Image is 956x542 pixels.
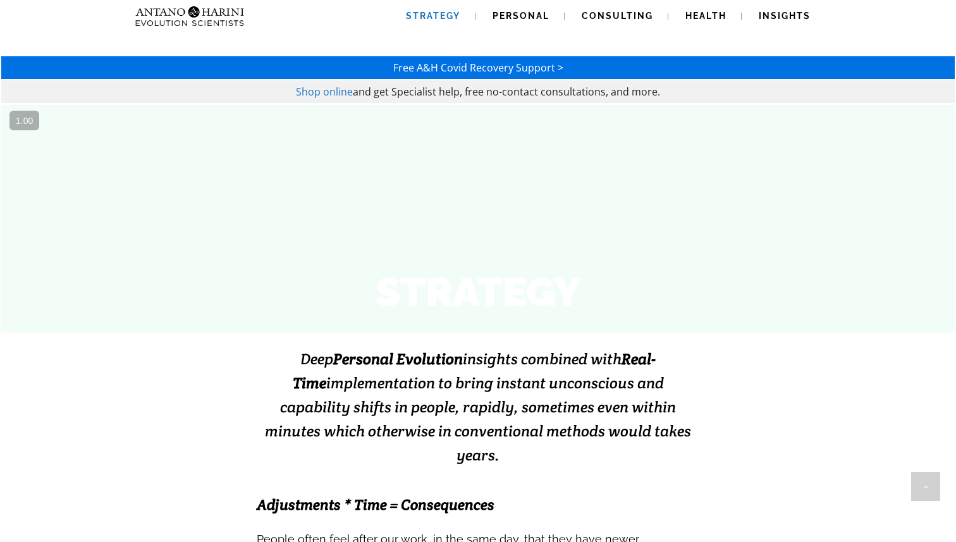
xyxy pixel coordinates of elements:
span: Deep insights combined with implementation to bring instant unconscious and capability shifts in ... [265,349,691,465]
strong: STRATEGY [376,268,581,316]
a: Shop online [296,85,353,99]
span: and get Specialist help, free no-contact consultations, and more. [353,85,660,99]
span: Personal [493,11,549,21]
span: Adjustments * Time = Consequences [257,495,494,514]
span: Insights [759,11,811,21]
span: Health [685,11,726,21]
strong: Personal Evolution [333,349,463,369]
span: Consulting [582,11,653,21]
span: Strategy [406,11,460,21]
a: Free A&H Covid Recovery Support > [393,61,563,75]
